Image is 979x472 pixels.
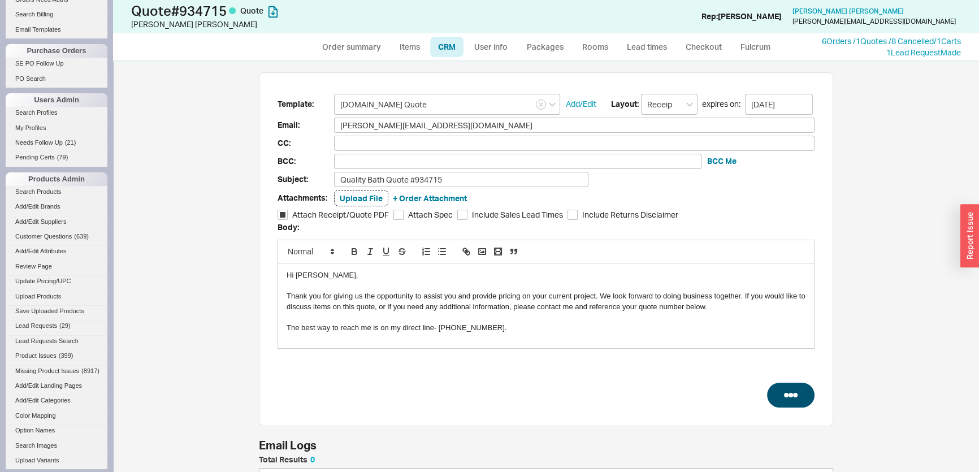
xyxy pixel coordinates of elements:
a: Lead Requests(29) [6,320,107,332]
h5: Total Results [259,456,315,464]
a: Upload Variants [6,454,107,466]
span: Attach Receipt/Quote PDF [292,209,389,220]
a: 1Lead RequestMade [886,47,961,57]
a: Update Pricing/UPC [6,275,107,287]
span: CC: [278,136,334,150]
a: Search Profiles [6,107,107,119]
span: BCC: [278,154,334,168]
span: Email: [278,118,334,132]
button: Upload File [340,193,383,204]
a: Add/Edit [566,98,596,110]
span: Product Issues [15,352,57,359]
a: My Profiles [6,122,107,134]
a: Add/Edit Brands [6,201,107,213]
a: CRM [430,37,463,57]
a: Fulcrum [732,37,778,57]
button: + Order Attachment [393,193,467,204]
a: 6Orders /1Quotes /8 Cancelled [822,36,934,46]
span: Attachments: [278,191,334,205]
span: Needs Follow Up [15,139,63,146]
a: Items [391,37,428,57]
a: User info [466,37,516,57]
span: Subject: [278,172,334,187]
a: Add/Edit Categories [6,395,107,406]
a: Pending Certs(79) [6,151,107,163]
span: Include Sales Lead Times [472,209,563,220]
span: expires on: [702,98,740,110]
a: Review Page [6,261,107,272]
a: Save Uploaded Products [6,305,107,317]
span: ( 8917 ) [81,367,99,374]
svg: open menu [549,102,556,107]
div: Purchase Orders [6,44,107,58]
span: ( 79 ) [57,154,68,161]
a: Color Mapping [6,410,107,422]
h1: Quote # 934715 [131,3,492,19]
a: Lead times [618,37,675,57]
a: Rooms [574,37,616,57]
h3: Email Logs [259,440,317,451]
a: Option Names [6,425,107,436]
span: ( 399 ) [59,352,73,359]
a: Search Products [6,186,107,198]
input: Select a layout [641,94,698,115]
div: Products Admin [6,172,107,186]
span: Customer Questions [15,233,72,240]
a: Lead Requests Search [6,335,107,347]
a: Product Issues(399) [6,350,107,362]
input: Attach Receipt/Quote PDF [278,210,288,220]
span: Body: [278,222,299,232]
span: Missing Product Issues [15,367,79,374]
a: Add/Edit Suppliers [6,216,107,228]
a: /1Carts [934,36,961,46]
span: Attach Spec [408,209,453,220]
a: Search Billing [6,8,107,20]
span: ( 639 ) [74,233,89,240]
div: Thank you for giving us the opportunity to assist you and provide pricing on your current project... [287,291,805,312]
span: Layout: [611,98,639,110]
a: Add/Edit Landing Pages [6,380,107,392]
a: Search Images [6,440,107,452]
span: Lead Requests [15,322,57,329]
a: Email Templates [6,24,107,36]
span: Pending Certs [15,154,55,161]
div: [PERSON_NAME][EMAIL_ADDRESS][DOMAIN_NAME] [792,18,956,25]
svg: open menu [686,102,693,107]
a: Checkout [678,37,730,57]
span: 0 [310,454,315,464]
a: PO Search [6,73,107,85]
input: Include Sales Lead Times [457,210,467,220]
a: Upload Products [6,291,107,302]
input: Attach Spec [393,210,404,220]
button: BCC Me [707,155,737,167]
div: [PERSON_NAME] [PERSON_NAME] [131,19,492,30]
span: Include Returns Disclaimer [582,209,678,220]
div: Rep: [PERSON_NAME] [701,11,782,22]
input: Select Template [334,94,560,115]
a: Customer Questions(639) [6,231,107,243]
a: [PERSON_NAME] [PERSON_NAME] [792,7,904,15]
span: Template: [278,97,334,111]
div: Users Admin [6,93,107,107]
a: Needs Follow Up(21) [6,137,107,149]
span: ( 21 ) [65,139,76,146]
div: The best way to reach me is on my direct line- [PHONE_NUMBER]. [287,323,805,333]
span: Quote [240,6,263,15]
input: Include Returns Disclaimer [568,210,578,220]
a: Order summary [314,37,389,57]
a: Packages [518,37,571,57]
a: Missing Product Issues(8917) [6,365,107,377]
span: ( 29 ) [59,322,71,329]
a: SE PO Follow Up [6,58,107,70]
div: Hi [PERSON_NAME], [287,270,805,280]
a: Add/Edit Attributes [6,245,107,257]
